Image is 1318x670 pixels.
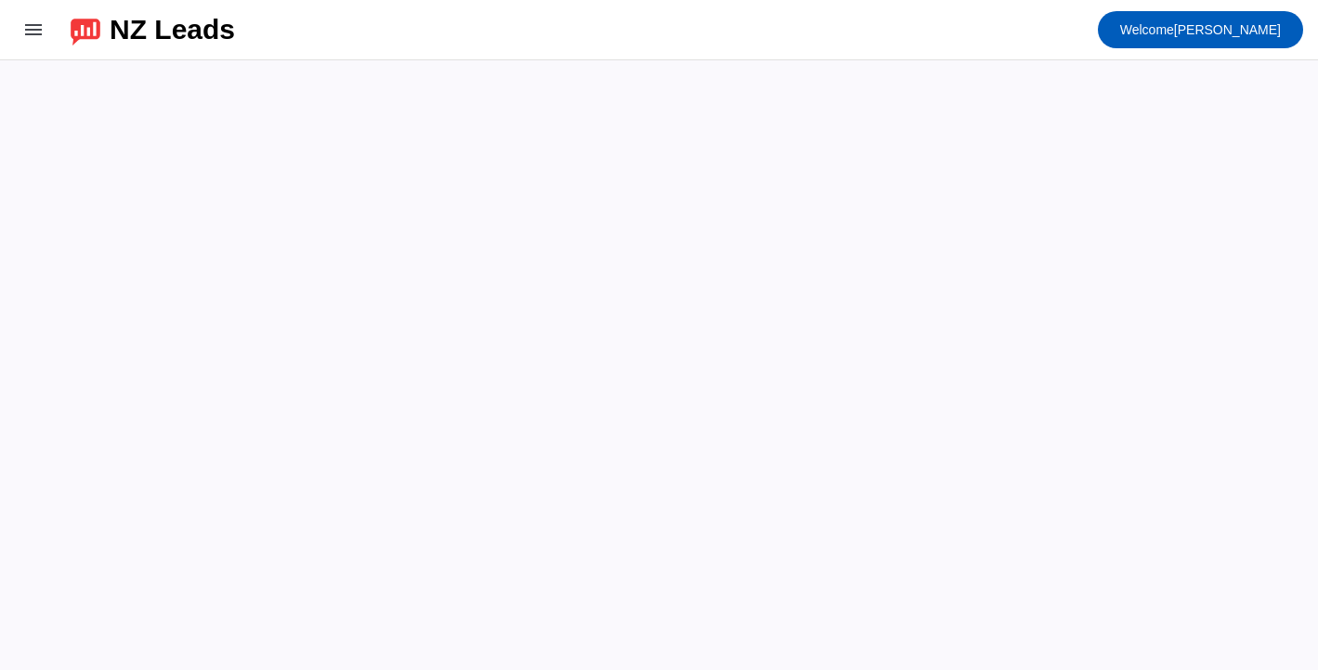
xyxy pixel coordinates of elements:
span: [PERSON_NAME] [1120,17,1281,43]
div: NZ Leads [110,17,235,43]
span: Welcome [1120,22,1174,37]
img: logo [71,14,100,45]
mat-icon: menu [22,19,45,41]
button: Welcome[PERSON_NAME] [1098,11,1303,48]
